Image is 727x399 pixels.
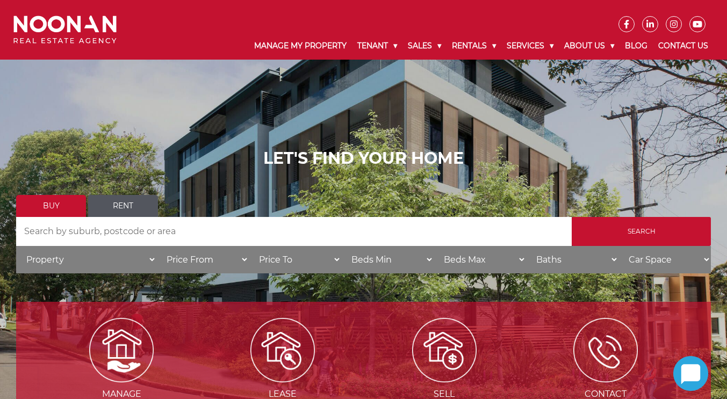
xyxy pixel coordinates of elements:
img: Noonan Real Estate Agency [13,16,117,44]
input: Search by suburb, postcode or area [16,217,572,246]
a: Manage My Property [249,32,352,60]
h1: LET'S FIND YOUR HOME [16,149,711,168]
img: Sell my property [412,318,477,382]
img: ICONS [573,318,638,382]
img: Lease my property [250,318,315,382]
a: Contact Us [653,32,714,60]
a: Rentals [447,32,501,60]
a: Services [501,32,559,60]
a: Sales [402,32,447,60]
input: Search [572,217,711,246]
a: Rent [88,195,158,217]
a: Buy [16,195,86,217]
a: About Us [559,32,620,60]
a: Tenant [352,32,402,60]
img: Manage my Property [89,318,154,382]
a: Blog [620,32,653,60]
